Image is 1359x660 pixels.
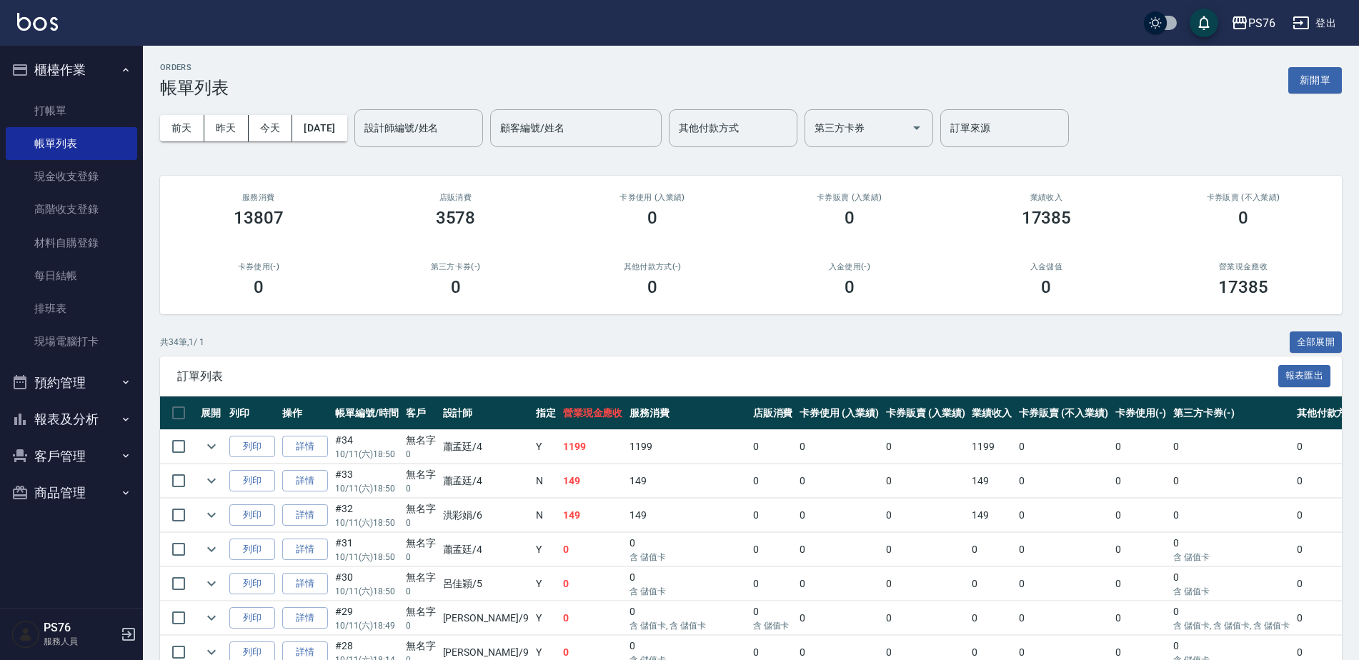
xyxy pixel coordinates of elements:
td: 0 [626,567,749,601]
td: 0 [882,499,969,532]
button: 列印 [229,470,275,492]
h2: 卡券販賣 (不入業績) [1162,193,1325,202]
button: 昨天 [204,115,249,141]
th: 指定 [532,396,559,430]
td: 0 [626,601,749,635]
td: 149 [626,499,749,532]
a: 現金收支登錄 [6,160,137,193]
a: 詳情 [282,573,328,595]
td: 149 [968,499,1015,532]
button: 今天 [249,115,293,141]
td: 0 [1015,430,1111,464]
h3: 0 [845,208,855,228]
a: 詳情 [282,539,328,561]
td: 蕭孟廷 /4 [439,430,532,464]
button: 新開單 [1288,67,1342,94]
h2: 入金使用(-) [768,262,931,271]
td: #31 [332,533,402,566]
h3: 服務消費 [177,193,340,202]
td: 0 [882,567,969,601]
th: 業績收入 [968,396,1015,430]
a: 每日結帳 [6,259,137,292]
td: 0 [1112,430,1170,464]
td: 0 [796,430,882,464]
p: 10/11 (六) 18:50 [335,585,399,598]
td: 呂佳穎 /5 [439,567,532,601]
th: 卡券使用(-) [1112,396,1170,430]
p: 0 [406,448,436,461]
td: 0 [1015,601,1111,635]
img: Person [11,620,40,649]
p: 10/11 (六) 18:50 [335,482,399,495]
h3: 0 [647,208,657,228]
td: 0 [750,499,797,532]
button: 前天 [160,115,204,141]
th: 帳單編號/時間 [332,396,402,430]
td: 0 [1170,430,1293,464]
td: 0 [1112,499,1170,532]
button: 列印 [229,436,275,458]
p: 含 儲值卡 [629,551,745,564]
td: 0 [882,464,969,498]
button: [DATE] [292,115,347,141]
h3: 帳單列表 [160,78,229,98]
td: 0 [796,499,882,532]
td: #29 [332,601,402,635]
td: 蕭孟廷 /4 [439,533,532,566]
h3: 3578 [436,208,476,228]
p: 10/11 (六) 18:50 [335,516,399,529]
a: 打帳單 [6,94,137,127]
a: 詳情 [282,436,328,458]
div: 無名字 [406,604,436,619]
p: 0 [406,482,436,495]
td: 0 [796,533,882,566]
button: Open [905,116,928,139]
button: 報表匯出 [1278,365,1331,387]
button: 登出 [1287,10,1342,36]
p: 含 儲值卡 [1173,551,1289,564]
td: 0 [1112,464,1170,498]
td: 0 [1170,464,1293,498]
div: 無名字 [406,433,436,448]
p: 服務人員 [44,635,116,648]
td: [PERSON_NAME] /9 [439,601,532,635]
th: 卡券販賣 (入業績) [882,396,969,430]
td: 0 [1170,499,1293,532]
h2: 卡券使用 (入業績) [571,193,734,202]
h2: 卡券販賣 (入業績) [768,193,931,202]
td: 0 [1015,533,1111,566]
td: 149 [559,464,627,498]
p: 含 儲值卡 [629,585,745,598]
th: 第三方卡券(-) [1170,396,1293,430]
button: 預約管理 [6,364,137,401]
td: 0 [882,430,969,464]
a: 材料自購登錄 [6,226,137,259]
td: #32 [332,499,402,532]
th: 客戶 [402,396,439,430]
th: 展開 [197,396,226,430]
p: 10/11 (六) 18:49 [335,619,399,632]
button: expand row [201,504,222,526]
button: expand row [201,607,222,629]
td: 0 [750,601,797,635]
td: 0 [750,533,797,566]
td: 0 [559,601,627,635]
h3: 17385 [1022,208,1072,228]
th: 店販消費 [750,396,797,430]
p: 0 [406,585,436,598]
h3: 0 [1041,277,1051,297]
td: 0 [559,533,627,566]
td: 1199 [968,430,1015,464]
td: 0 [750,567,797,601]
td: 0 [1170,533,1293,566]
div: 無名字 [406,467,436,482]
a: 詳情 [282,504,328,526]
p: 0 [406,516,436,529]
td: 1199 [559,430,627,464]
td: 0 [968,533,1015,566]
button: PS76 [1225,9,1281,38]
td: 149 [559,499,627,532]
h2: 營業現金應收 [1162,262,1325,271]
td: 0 [968,567,1015,601]
button: expand row [201,436,222,457]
